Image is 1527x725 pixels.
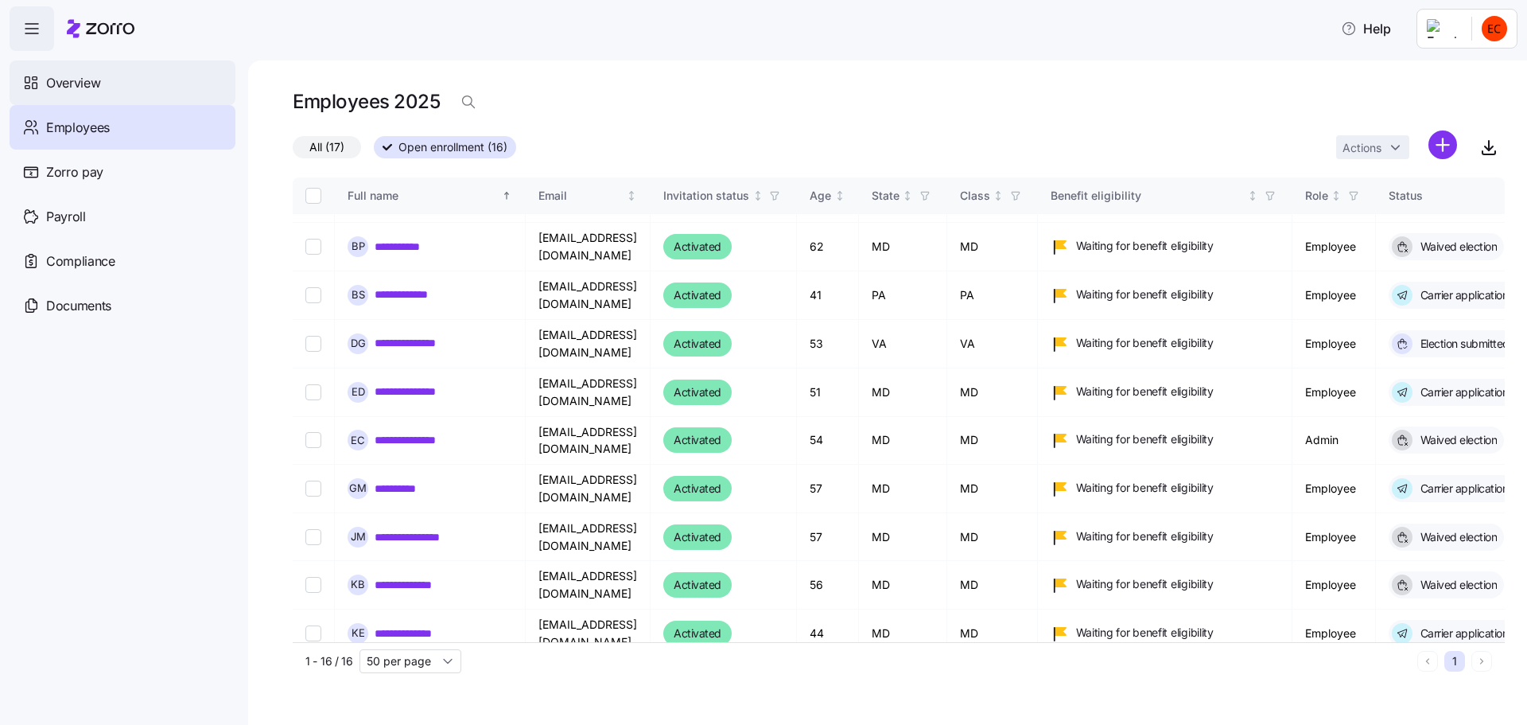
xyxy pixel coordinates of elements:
input: Select record 3 [305,239,321,255]
td: MD [947,417,1038,465]
td: MD [947,465,1038,513]
span: Waived election [1416,432,1498,448]
td: MD [947,368,1038,417]
td: [EMAIL_ADDRESS][DOMAIN_NAME] [526,513,651,561]
h1: Employees 2025 [293,89,440,114]
span: Activated [674,528,721,547]
td: [EMAIL_ADDRESS][DOMAIN_NAME] [526,417,651,465]
span: Activated [674,431,721,450]
svg: add icon [1428,131,1457,159]
span: Compliance [46,251,115,271]
a: Zorro pay [10,150,235,194]
span: K B [351,579,365,590]
span: J M [351,532,366,542]
td: 41 [797,271,859,320]
span: Waived election [1416,577,1498,593]
div: State [872,187,899,205]
input: Select all records [305,188,321,204]
span: K E [352,628,365,638]
td: Employee [1292,465,1376,513]
div: Invitation status [663,187,749,205]
td: MD [947,610,1038,658]
input: Select record 7 [305,432,321,448]
th: RoleNot sorted [1292,177,1376,214]
td: VA [859,320,947,368]
td: 44 [797,610,859,658]
span: Activated [674,286,721,305]
input: Select record 4 [305,287,321,303]
span: Open enrollment (16) [398,137,507,158]
td: Employee [1292,320,1376,368]
div: Not sorted [902,190,913,201]
img: cc97166a80db72ba115bf250c5d9a898 [1482,16,1507,41]
input: Select record 8 [305,481,321,497]
td: Employee [1292,368,1376,417]
th: Benefit eligibilityNot sorted [1038,177,1292,214]
td: MD [859,465,947,513]
span: Payroll [46,207,86,227]
span: Activated [674,624,721,643]
span: Waiting for benefit eligibility [1076,528,1214,544]
a: Payroll [10,194,235,239]
span: Activated [674,575,721,594]
div: Role [1305,187,1328,205]
span: Waiting for benefit eligibility [1076,384,1214,400]
td: MD [947,561,1038,609]
td: MD [859,561,947,609]
td: [EMAIL_ADDRESS][DOMAIN_NAME] [526,320,651,368]
div: Not sorted [626,190,637,201]
span: D G [351,338,366,349]
button: Help [1328,13,1404,45]
a: Compliance [10,239,235,283]
td: MD [947,223,1038,271]
div: Full name [348,187,499,205]
span: Election submitted [1416,336,1510,352]
a: Documents [10,283,235,328]
div: Not sorted [752,190,763,201]
th: Invitation statusNot sorted [651,177,797,214]
td: [EMAIL_ADDRESS][DOMAIN_NAME] [526,368,651,417]
th: ClassNot sorted [947,177,1038,214]
button: Actions [1336,135,1409,159]
td: Employee [1292,513,1376,561]
span: B P [352,241,365,251]
span: E D [352,387,365,397]
span: E C [351,435,365,446]
td: 56 [797,561,859,609]
span: Zorro pay [46,162,103,182]
button: Previous page [1417,651,1438,672]
td: Employee [1292,271,1376,320]
input: Select record 10 [305,577,321,593]
td: [EMAIL_ADDRESS][DOMAIN_NAME] [526,561,651,609]
td: MD [947,513,1038,561]
td: MD [859,368,947,417]
div: Class [960,187,990,205]
td: [EMAIL_ADDRESS][DOMAIN_NAME] [526,223,651,271]
td: 51 [797,368,859,417]
th: StateNot sorted [859,177,947,214]
div: Not sorted [993,190,1004,201]
div: Benefit eligibility [1051,187,1245,205]
td: PA [947,271,1038,320]
span: G M [349,483,367,493]
input: Select record 5 [305,336,321,352]
td: [EMAIL_ADDRESS][DOMAIN_NAME] [526,271,651,320]
span: Waiting for benefit eligibility [1076,238,1214,254]
td: 62 [797,223,859,271]
td: MD [859,513,947,561]
input: Select record 6 [305,384,321,400]
td: Employee [1292,223,1376,271]
div: Not sorted [834,190,845,201]
span: Waiting for benefit eligibility [1076,480,1214,496]
span: Waived election [1416,239,1498,255]
td: [EMAIL_ADDRESS][DOMAIN_NAME] [526,610,651,658]
div: Not sorted [1247,190,1258,201]
input: Select record 11 [305,626,321,641]
a: Employees [10,105,235,150]
div: Age [810,187,831,205]
span: Waiting for benefit eligibility [1076,431,1214,447]
span: Activated [674,383,721,402]
td: 57 [797,465,859,513]
span: 1 - 16 / 16 [305,653,353,669]
span: Waiting for benefit eligibility [1076,576,1214,592]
